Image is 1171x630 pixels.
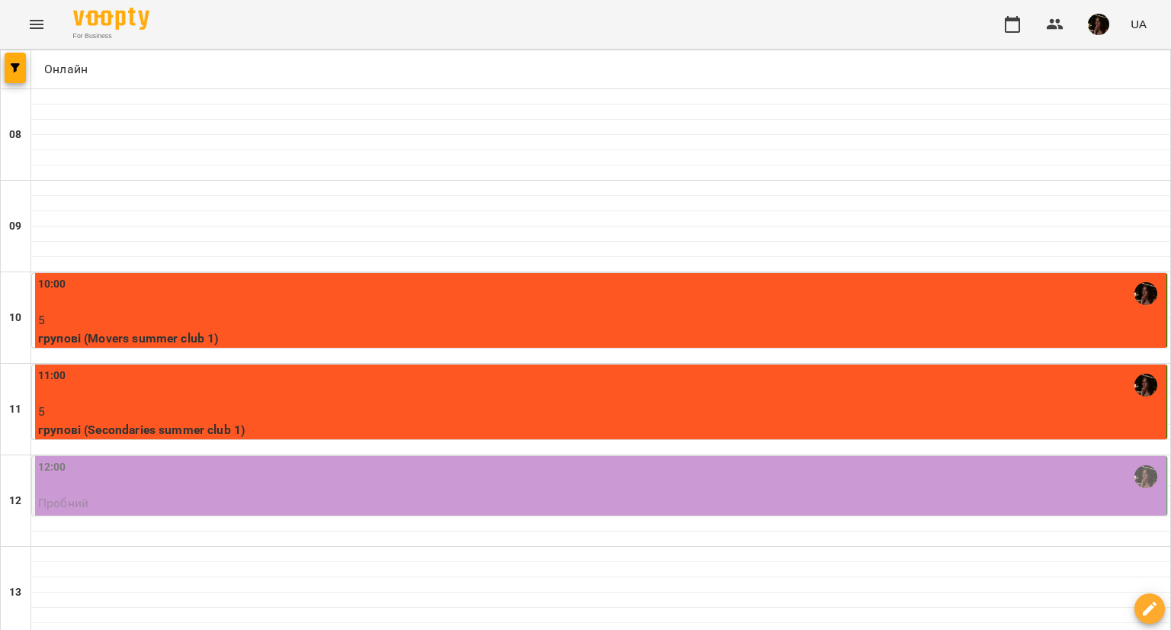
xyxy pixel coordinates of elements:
[38,368,66,384] label: 11:00
[38,496,88,510] span: Пробний
[37,60,88,79] p: Онлайн
[38,513,1163,531] p: Пробний
[1088,14,1109,35] img: 1b79b5faa506ccfdadca416541874b02.jpg
[38,329,1163,348] p: групові (Movers summer club 1)
[1134,465,1157,488] img: Катерина Халимендик
[38,276,66,293] label: 10:00
[9,401,21,418] h6: 11
[1131,16,1147,32] span: UA
[18,6,55,43] button: Menu
[9,584,21,601] h6: 13
[9,493,21,509] h6: 12
[9,127,21,143] h6: 08
[38,311,1163,329] p: 5
[9,218,21,235] h6: 09
[1124,10,1153,38] button: UA
[1134,282,1157,305] img: Катерина Халимендик
[9,310,21,326] h6: 10
[38,421,1163,439] p: групові (Secondaries summer club 1)
[38,403,1163,421] p: 5
[73,31,149,41] span: For Business
[1134,374,1157,397] img: Катерина Халимендик
[73,8,149,30] img: Voopty Logo
[38,459,66,476] label: 12:00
